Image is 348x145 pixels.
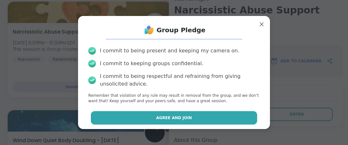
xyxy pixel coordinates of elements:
h1: Group Pledge [157,26,206,34]
img: ShareWell Logo [143,24,155,36]
div: I commit to being present and keeping my camera on. [100,47,239,55]
p: Remember that violation of any rule may result in removal from the group, and we don’t want that!... [88,93,260,104]
span: Agree and Join [156,115,192,121]
div: I commit to being respectful and refraining from giving unsolicited advice. [100,72,260,88]
div: I commit to keeping groups confidential. [100,60,203,67]
button: Agree and Join [91,111,257,125]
